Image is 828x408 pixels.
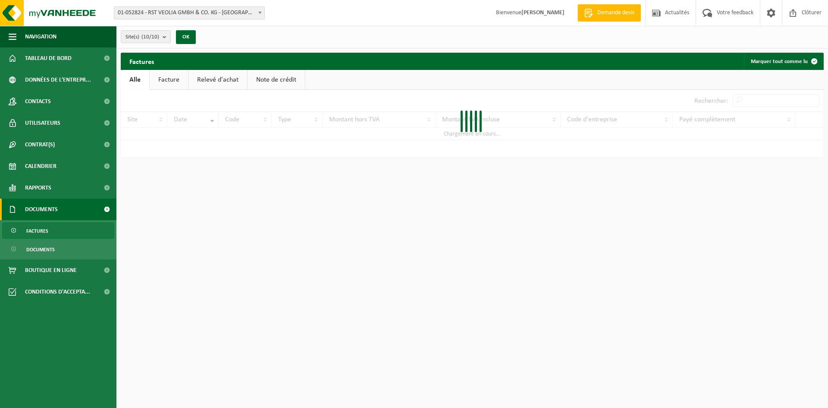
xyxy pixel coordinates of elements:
[25,199,58,220] span: Documents
[125,31,159,44] span: Site(s)
[248,70,305,90] a: Note de crédit
[26,241,55,258] span: Documents
[141,34,159,40] count: (10/10)
[176,30,196,44] button: OK
[25,281,90,303] span: Conditions d'accepta...
[521,9,565,16] strong: [PERSON_NAME]
[2,222,114,239] a: Factures
[25,134,55,155] span: Contrat(s)
[121,70,149,90] a: Alle
[25,69,91,91] span: Données de l'entrepr...
[25,91,51,112] span: Contacts
[2,241,114,257] a: Documents
[744,53,823,70] button: Marquer tout comme lu
[25,112,60,134] span: Utilisateurs
[25,47,72,69] span: Tableau de bord
[114,6,265,19] span: 01-052824 - RST VEOLIA GMBH & CO. KG - HERRENBERG
[25,26,56,47] span: Navigation
[25,259,77,281] span: Boutique en ligne
[121,30,171,43] button: Site(s)(10/10)
[121,53,163,70] h2: Factures
[114,7,264,19] span: 01-052824 - RST VEOLIA GMBH & CO. KG - HERRENBERG
[25,155,56,177] span: Calendrier
[25,177,51,199] span: Rapports
[595,9,637,17] span: Demande devis
[150,70,188,90] a: Facture
[188,70,247,90] a: Relevé d'achat
[26,223,48,239] span: Factures
[577,4,641,22] a: Demande devis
